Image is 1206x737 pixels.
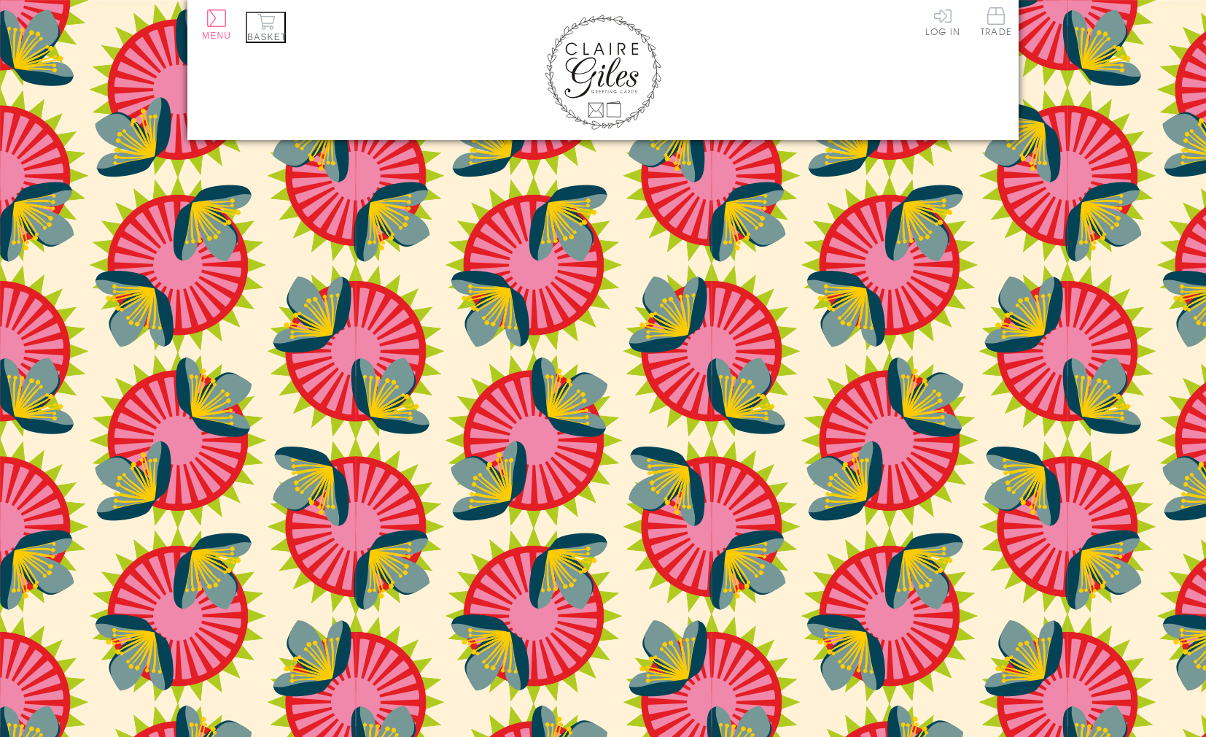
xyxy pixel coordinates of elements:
[981,7,1011,39] a: Trade
[246,12,286,43] button: Basket
[545,15,661,130] img: Claire Giles Greetings Cards
[925,7,960,36] a: Log In
[981,7,1011,36] span: Trade
[202,31,231,41] span: Menu
[202,9,231,41] button: Menu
